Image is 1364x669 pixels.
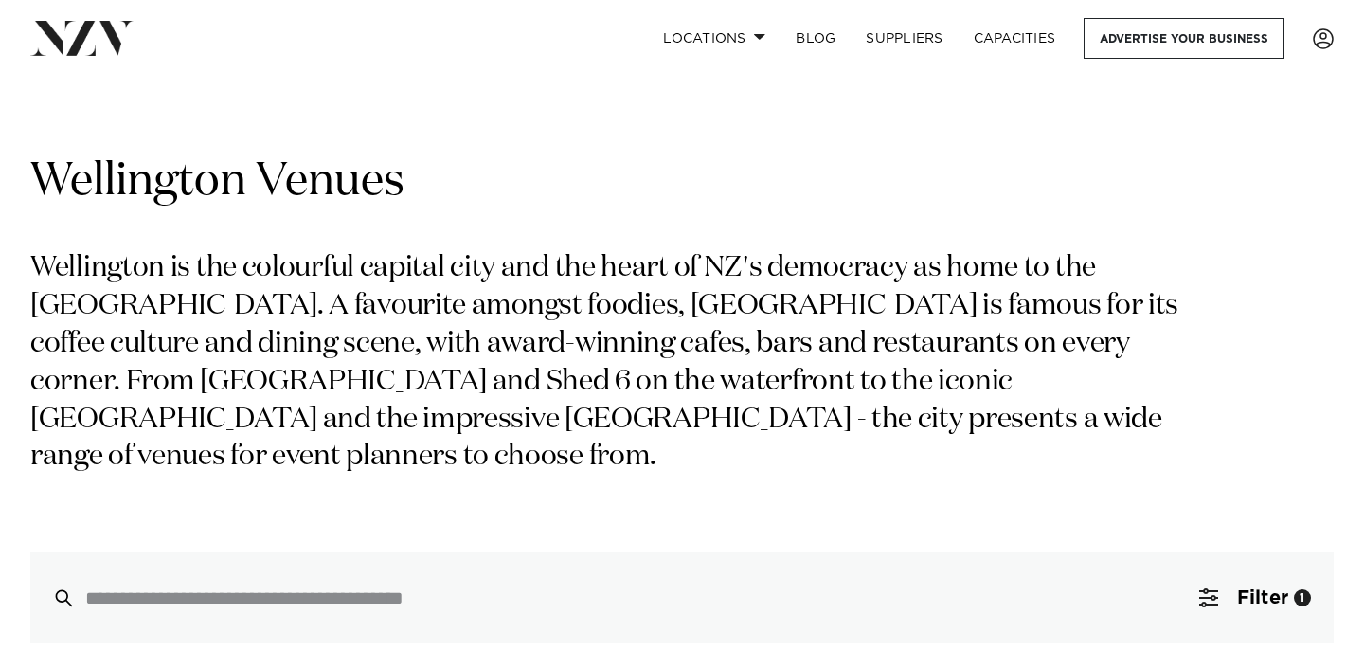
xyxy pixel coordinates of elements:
a: SUPPLIERS [851,18,958,59]
button: Filter1 [1176,552,1334,643]
a: Capacities [959,18,1071,59]
img: nzv-logo.png [30,21,134,55]
h1: Wellington Venues [30,153,1334,212]
a: Advertise your business [1084,18,1284,59]
a: BLOG [781,18,851,59]
p: Wellington is the colourful capital city and the heart of NZ's democracy as home to the [GEOGRAPH... [30,250,1201,477]
span: Filter [1237,588,1288,607]
a: Locations [648,18,781,59]
div: 1 [1294,589,1311,606]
